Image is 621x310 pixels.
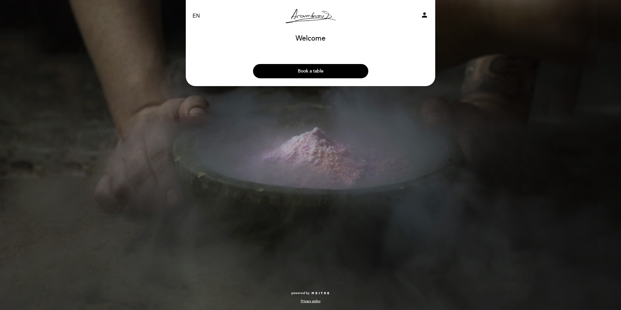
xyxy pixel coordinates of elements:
[291,291,330,295] a: powered by
[296,35,325,43] h1: Welcome
[421,11,428,19] i: person
[253,64,368,78] button: Book a table
[270,7,351,25] a: Aramburu Resto
[311,292,330,295] img: MEITRE
[301,299,321,304] a: Privacy policy
[291,291,310,295] span: powered by
[421,11,428,21] button: person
